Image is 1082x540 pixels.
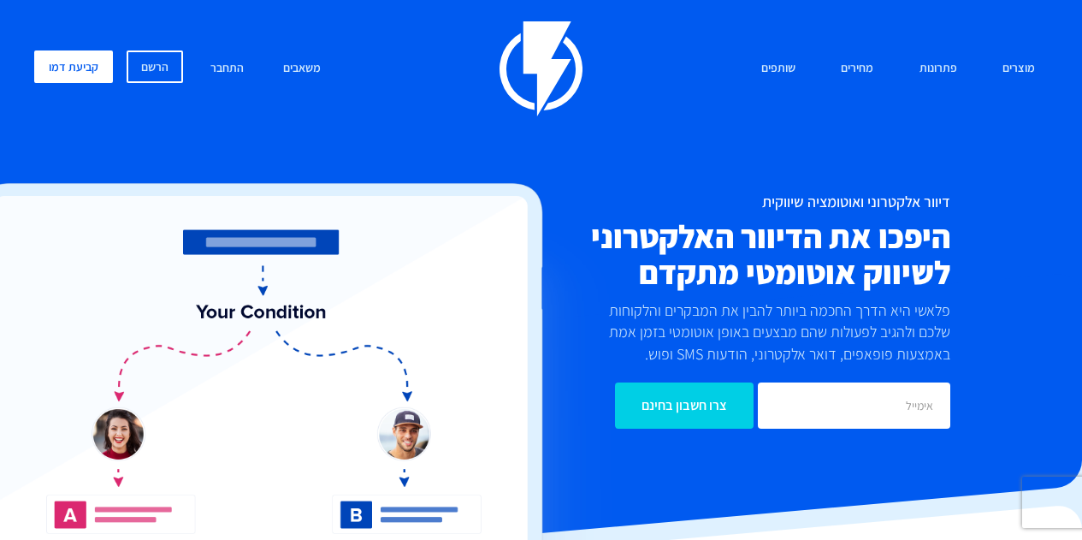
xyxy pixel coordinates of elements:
[470,219,951,290] h2: היפכו את הדיוור האלקטרוני לשיווק אוטומטי מתקדם
[990,50,1048,87] a: מוצרים
[758,383,950,429] input: אימייל
[596,300,950,365] p: פלאשי היא הדרך החכמה ביותר להבין את המבקרים והלקוחות שלכם ולהגיב לפעולות שהם מבצעים באופן אוטומטי...
[907,50,970,87] a: פתרונות
[828,50,886,87] a: מחירים
[615,383,754,429] input: צרו חשבון בחינם
[198,50,257,87] a: התחבר
[270,50,334,87] a: משאבים
[748,50,808,87] a: שותפים
[34,50,113,83] a: קביעת דמו
[127,50,183,83] a: הרשם
[470,193,951,211] h1: דיוור אלקטרוני ואוטומציה שיווקית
